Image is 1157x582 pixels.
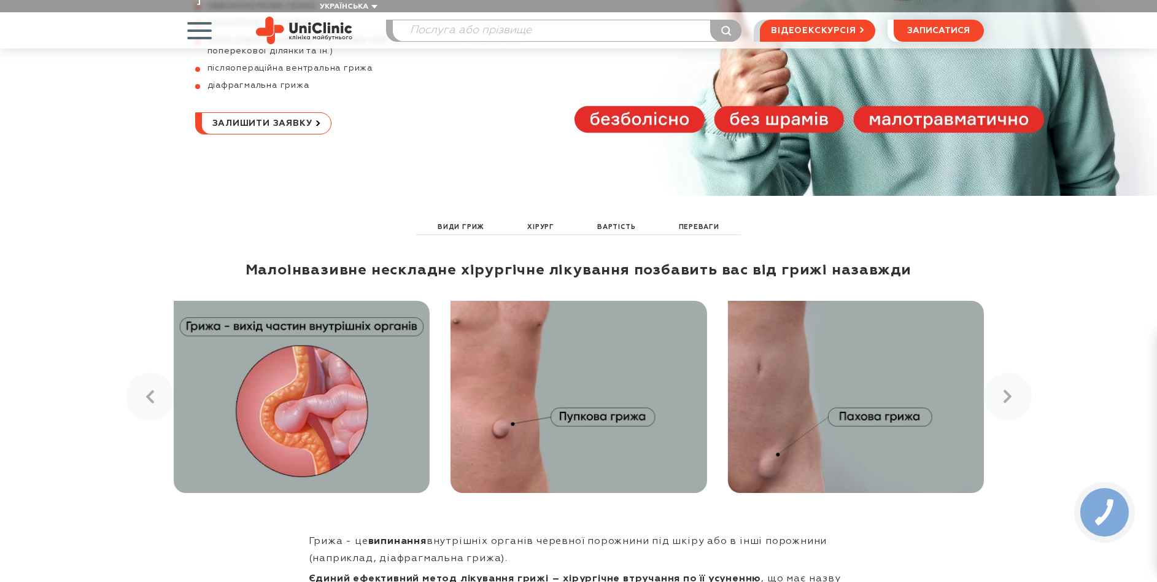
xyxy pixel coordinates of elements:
[907,26,970,35] span: записатися
[771,20,856,41] span: відеоекскурсія
[174,261,984,279] div: Малоінвазивне нескладне хірургічне лікування позбавить вас від грижі назавжди
[195,112,331,134] a: Залишити заявку
[320,3,368,10] span: Українська
[195,80,542,91] li: діафрагмальна грижа
[760,20,875,42] a: відеоекскурсія
[524,220,557,235] a: хірург
[309,533,849,567] p: Грижа - це внутрішніх органів черевної порожнини під шкіру або в інші порожнини (наприклад, діафр...
[256,17,352,44] img: Uniclinic
[594,220,638,235] a: Вартість
[317,2,377,12] button: Українська
[676,220,722,235] a: Переваги
[435,220,487,235] a: Види гриж
[368,537,427,546] strong: випинання
[894,20,984,42] button: записатися
[212,113,312,134] span: Залишити заявку
[195,63,542,74] li: післяопераційна вентральна грижа
[393,20,741,41] input: Послуга або прізвище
